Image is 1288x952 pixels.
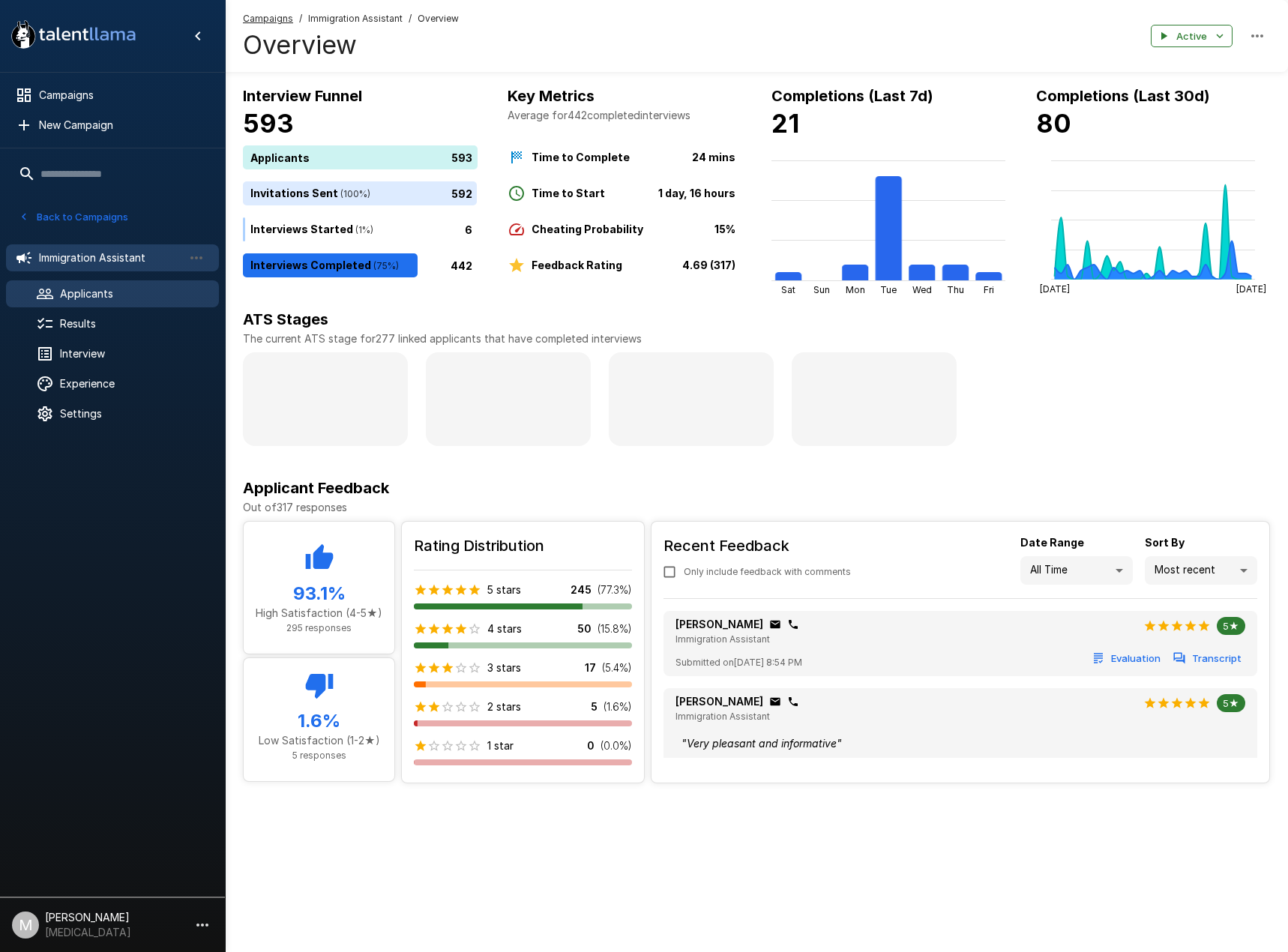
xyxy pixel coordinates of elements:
b: 15% [714,223,735,235]
div: All Time [1020,556,1133,585]
p: ( 15.8 %) [598,621,632,636]
h6: Recent Feedback [663,534,863,558]
tspan: Tue [880,284,897,295]
span: 5★ [1217,620,1245,632]
p: [PERSON_NAME] [675,694,763,709]
p: ( 5.4 %) [602,660,632,675]
div: " Very pleasant and informative " [675,730,1245,757]
p: 593 [451,149,472,165]
span: Immigration Assistant [675,711,770,722]
p: [PERSON_NAME] [675,617,763,632]
span: Immigration Assistant [675,633,770,645]
tspan: Fri [984,284,994,295]
b: 21 [771,108,799,139]
b: Interview Funnel [243,87,362,105]
b: Applicant Feedback [243,479,389,497]
tspan: Mon [846,284,865,295]
p: Low Satisfaction (1-2★) [256,733,382,748]
p: 2 stars [487,699,521,714]
b: 4.69 (317) [682,259,735,271]
h4: Overview [243,29,459,61]
span: Submitted on [DATE] 8:54 PM [675,655,802,670]
div: Click to copy [769,618,781,630]
p: The current ATS stage for 277 linked applicants that have completed interviews [243,331,1270,346]
div: Click to copy [787,696,799,708]
tspan: Wed [912,284,932,295]
b: Time to Complete [532,151,630,163]
div: Click to copy [787,618,799,630]
b: ATS Stages [243,310,328,328]
button: Active [1151,25,1233,48]
span: 5 responses [292,750,346,761]
span: 295 responses [286,622,352,633]
p: 17 [585,660,596,675]
p: 0 [587,738,595,753]
p: 592 [451,185,472,201]
p: 245 [571,582,592,597]
p: 442 [451,257,472,273]
p: ( 1.6 %) [604,699,632,714]
b: Date Range [1020,536,1084,549]
b: Sort By [1145,536,1185,549]
div: Most recent [1145,556,1257,585]
span: Immigration Assistant [308,11,403,26]
b: 593 [243,108,294,139]
p: Average for 442 completed interviews [508,108,742,123]
h5: 93.1 % [256,582,382,606]
p: ( 0.0 %) [601,738,632,753]
p: 1 star [487,738,514,753]
p: Out of 317 responses [243,500,1270,515]
p: 5 stars [487,582,521,597]
p: 3 stars [487,660,521,675]
p: 6 [465,221,472,237]
h5: 1.6 % [256,709,382,733]
tspan: [DATE] [1039,283,1069,295]
tspan: [DATE] [1236,283,1266,295]
tspan: Thu [947,284,964,295]
p: 5 [591,699,598,714]
b: 80 [1036,108,1071,139]
span: / [409,11,412,26]
u: Campaigns [243,13,293,24]
p: 4 stars [487,621,522,636]
b: Completions (Last 30d) [1036,87,1210,105]
b: Time to Start [532,187,605,199]
button: Transcript [1170,647,1245,670]
tspan: Sat [781,284,795,295]
p: ( 77.3 %) [598,582,632,597]
b: Feedback Rating [532,259,622,271]
button: Evaluation [1089,647,1164,670]
b: Key Metrics [508,87,595,105]
span: 5★ [1217,697,1245,709]
h6: Rating Distribution [414,534,632,558]
tspan: Sun [813,284,830,295]
div: Click to copy [769,696,781,708]
span: / [299,11,302,26]
span: Only include feedback with comments [684,564,851,579]
b: Completions (Last 7d) [771,87,933,105]
b: 1 day, 16 hours [658,187,735,199]
p: High Satisfaction (4-5★) [256,606,382,621]
p: 50 [577,621,592,636]
b: Cheating Probability [532,223,643,235]
b: 24 mins [692,151,735,163]
span: Overview [418,11,459,26]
